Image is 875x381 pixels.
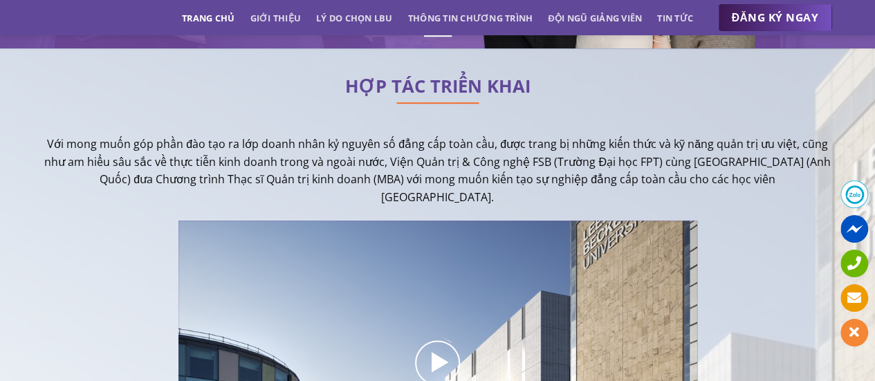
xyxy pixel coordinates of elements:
[182,6,234,30] a: Trang chủ
[732,9,818,26] span: ĐĂNG KÝ NGAY
[316,6,393,30] a: Lý do chọn LBU
[44,80,832,93] h2: HỢP TÁC TRIỂN KHAI
[657,6,693,30] a: Tin tức
[250,6,301,30] a: Giới thiệu
[44,136,832,206] p: Với mong muốn góp phần đào tạo ra lớp doanh nhân kỷ nguyên số đẳng cấp toàn cầu, được trang bị nh...
[396,102,479,104] img: line-lbu.jpg
[408,6,533,30] a: Thông tin chương trình
[718,4,832,32] a: ĐĂNG KÝ NGAY
[548,6,642,30] a: Đội ngũ giảng viên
